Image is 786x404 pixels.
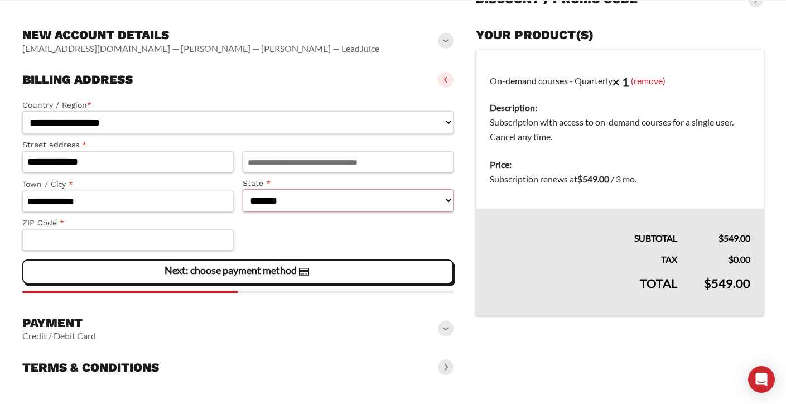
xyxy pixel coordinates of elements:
vaadin-horizontal-layout: [EMAIL_ADDRESS][DOMAIN_NAME] — [PERSON_NAME] — [PERSON_NAME] — LeadJuice [22,43,379,54]
div: Open Intercom Messenger [748,366,775,393]
a: (remove) [631,75,666,85]
bdi: 549.00 [577,174,609,184]
span: $ [577,174,582,184]
h3: Billing address [22,72,133,88]
bdi: 549.00 [704,276,750,291]
span: $ [719,233,724,243]
td: On-demand courses - Quarterly [476,50,764,151]
label: Town / City [22,178,234,191]
strong: × 1 [613,74,629,89]
bdi: 549.00 [719,233,750,243]
dt: Price: [490,157,750,172]
label: Country / Region [22,99,454,112]
h3: Payment [22,315,96,331]
dd: Subscription with access to on-demand courses for a single user. Cancel any time. [490,115,750,144]
label: Street address [22,138,234,151]
span: Subscription renews at . [490,174,636,184]
th: Tax [476,246,691,267]
span: $ [704,276,711,291]
h3: Terms & conditions [22,360,159,376]
bdi: 0.00 [729,254,750,264]
th: Total [476,267,691,316]
vaadin-horizontal-layout: Credit / Debit Card [22,330,96,342]
label: State [243,177,454,190]
th: Subtotal [476,209,691,246]
label: ZIP Code [22,217,234,229]
dt: Description: [490,100,750,115]
span: $ [729,254,734,264]
vaadin-button: Next: choose payment method [22,259,454,284]
span: / 3 mo [611,174,635,184]
h3: New account details [22,27,379,43]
